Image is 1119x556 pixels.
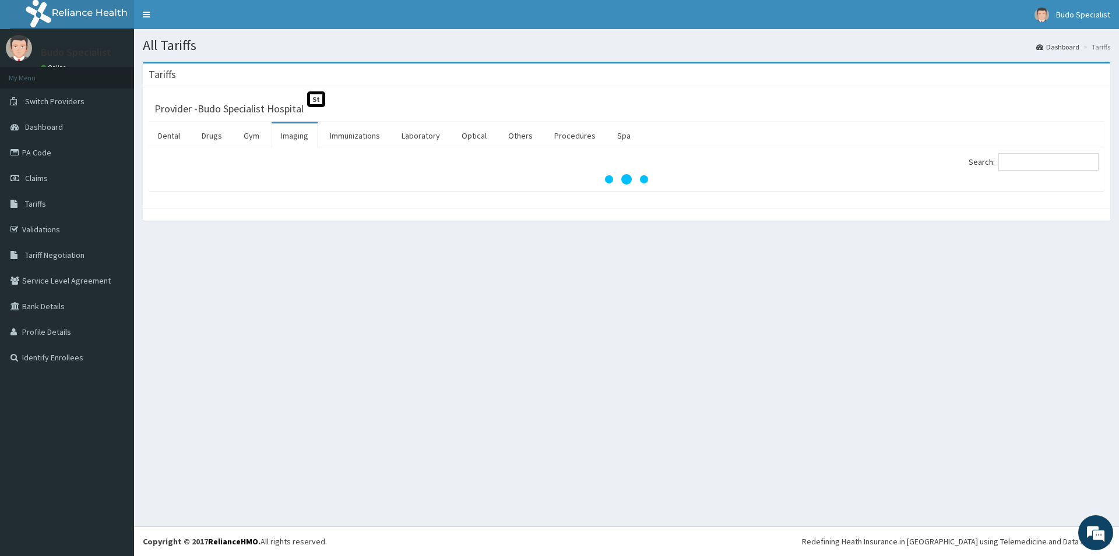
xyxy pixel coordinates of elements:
[6,35,32,61] img: User Image
[307,91,325,107] span: St
[969,153,1099,171] label: Search:
[61,65,196,80] div: Chat with us now
[25,96,85,107] span: Switch Providers
[603,156,650,203] svg: audio-loading
[134,526,1119,556] footer: All rights reserved.
[68,147,161,264] span: We're online!
[272,123,318,148] a: Imaging
[154,104,304,114] h3: Provider - Budo Specialist Hospital
[1036,42,1079,52] a: Dashboard
[6,318,222,359] textarea: Type your message and hit 'Enter'
[25,173,48,183] span: Claims
[25,250,85,260] span: Tariff Negotiation
[25,199,46,209] span: Tariffs
[41,63,69,72] a: Online
[608,123,640,148] a: Spa
[802,536,1110,547] div: Redefining Heath Insurance in [GEOGRAPHIC_DATA] using Telemedicine and Data Science!
[321,123,389,148] a: Immunizations
[1034,8,1049,22] img: User Image
[143,536,261,547] strong: Copyright © 2017 .
[192,123,231,148] a: Drugs
[191,6,219,34] div: Minimize live chat window
[41,47,111,58] p: Budo Specialist
[1081,42,1110,52] li: Tariffs
[149,69,176,80] h3: Tariffs
[545,123,605,148] a: Procedures
[499,123,542,148] a: Others
[143,38,1110,53] h1: All Tariffs
[22,58,47,87] img: d_794563401_company_1708531726252_794563401
[1056,9,1110,20] span: Budo Specialist
[25,122,63,132] span: Dashboard
[452,123,496,148] a: Optical
[208,536,258,547] a: RelianceHMO
[149,123,189,148] a: Dental
[234,123,269,148] a: Gym
[998,153,1099,171] input: Search:
[392,123,449,148] a: Laboratory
